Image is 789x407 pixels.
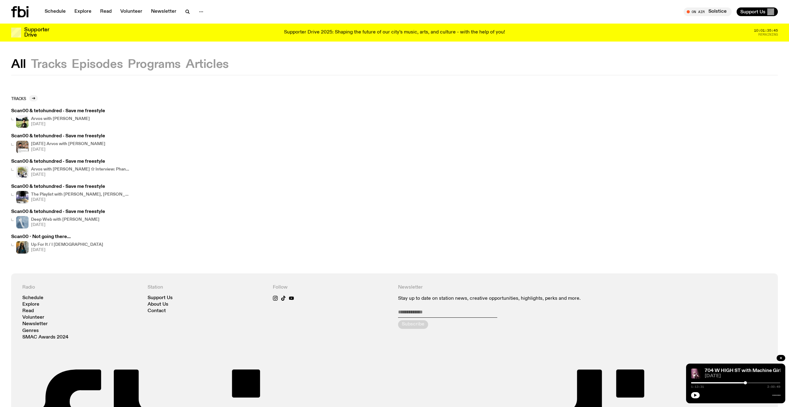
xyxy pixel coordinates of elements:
[148,285,265,290] h4: Station
[11,184,130,203] a: Scan00 & tetohundred - Save me freestyleThe Playlist with [PERSON_NAME], [PERSON_NAME], [PERSON_N...
[11,95,38,101] a: Tracks
[11,210,105,228] a: Scan00 & tetohundred - Save me freestyleDeep Web with [PERSON_NAME][DATE]
[273,285,391,290] h4: Follow
[22,302,39,307] a: Explore
[398,296,641,302] p: Stay up to date on station news, creative opportunities, highlights, perks and more.
[31,122,90,126] span: [DATE]
[398,285,641,290] h4: Newsletter
[96,7,115,16] a: Read
[754,29,778,32] span: 10:01:35:45
[31,218,100,222] h4: Deep Web with [PERSON_NAME]
[691,385,704,388] span: 1:13:31
[705,368,781,373] a: 704 W HIGH ST with Machine Girl
[22,296,43,300] a: Schedule
[41,7,69,16] a: Schedule
[398,320,428,329] button: Subscribe
[148,296,173,300] a: Support Us
[11,96,26,101] h2: Tracks
[31,59,67,70] button: Tracks
[31,167,130,171] h4: Arvos with [PERSON_NAME] ✩ Interview: Phantastic Ferniture
[24,27,49,38] h3: Supporter Drive
[186,59,229,70] button: Articles
[31,198,130,202] span: [DATE]
[31,223,100,227] span: [DATE]
[31,117,90,121] h4: Arvos with [PERSON_NAME]
[16,241,29,254] img: Ify - a Brown Skin girl with black braided twists, looking up to the side with her tongue stickin...
[11,109,105,113] h3: Scan00 & tetohundred - Save me freestyle
[148,309,166,313] a: Contact
[117,7,146,16] a: Volunteer
[11,109,105,128] a: Scan00 & tetohundred - Save me freestyleBri is smiling and wearing a black t-shirt. She is standi...
[705,374,780,378] span: [DATE]
[22,329,39,333] a: Genres
[284,30,505,35] p: Supporter Drive 2025: Shaping the future of our city’s music, arts, and culture - with the help o...
[31,173,130,177] span: [DATE]
[758,33,778,36] span: Remaining
[11,159,130,178] a: Scan00 & tetohundred - Save me freestylefour people with fern plants for headsArvos with [PERSON_...
[22,309,34,313] a: Read
[740,9,765,15] span: Support Us
[16,166,29,178] img: four people with fern plants for heads
[31,148,105,152] span: [DATE]
[31,243,103,247] h4: Up For It / I [DEMOGRAPHIC_DATA]
[22,322,48,326] a: Newsletter
[22,315,44,320] a: Volunteer
[31,248,103,252] span: [DATE]
[11,210,105,214] h3: Scan00 & tetohundred - Save me freestyle
[22,335,69,340] a: SMAC Awards 2024
[11,134,105,139] h3: Scan00 & tetohundred - Save me freestyle
[31,142,105,146] h4: [DATE] Arvos with [PERSON_NAME]
[148,302,168,307] a: About Us
[11,184,130,189] h3: Scan00 & tetohundred - Save me freestyle
[31,192,130,197] h4: The Playlist with [PERSON_NAME], [PERSON_NAME], [PERSON_NAME], [PERSON_NAME], and Raf
[737,7,778,16] button: Support Us
[71,7,95,16] a: Explore
[11,235,103,239] h3: Scan00 - Not going there...
[11,235,103,254] a: Scan00 - Not going there...Ify - a Brown Skin girl with black braided twists, looking up to the s...
[11,59,26,70] button: All
[22,285,140,290] h4: Radio
[16,115,29,128] img: Bri is smiling and wearing a black t-shirt. She is standing in front of a lush, green field. Ther...
[147,7,180,16] a: Newsletter
[767,385,780,388] span: 2:00:49
[11,159,130,164] h3: Scan00 & tetohundred - Save me freestyle
[128,59,181,70] button: Programs
[72,59,123,70] button: Episodes
[684,7,732,16] button: On AirSolstice
[11,134,105,153] a: Scan00 & tetohundred - Save me freestyle[DATE] Arvos with [PERSON_NAME][DATE]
